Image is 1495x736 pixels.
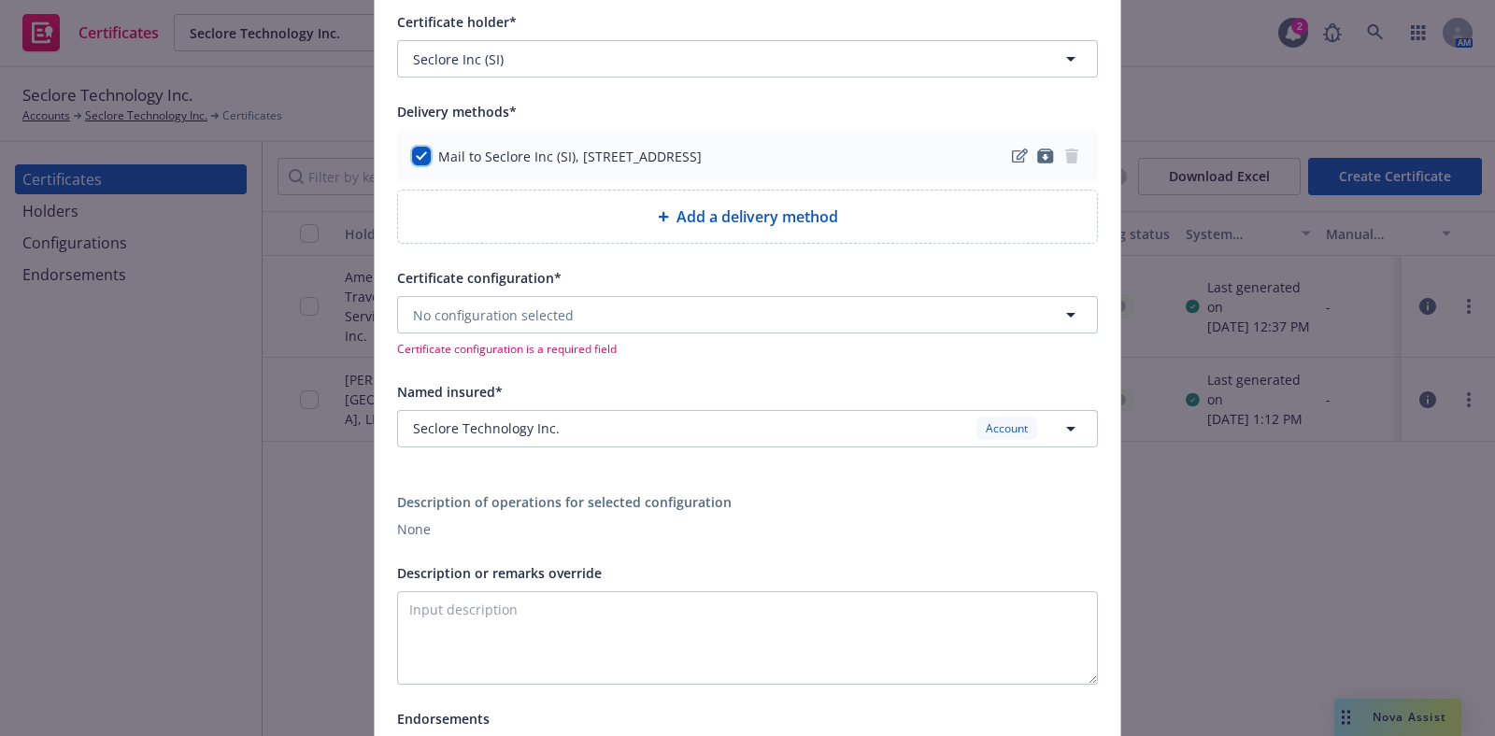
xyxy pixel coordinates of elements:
[397,492,1098,512] div: Description of operations for selected configuration
[397,383,503,401] span: Named insured*
[397,564,602,582] span: Description or remarks override
[397,13,517,31] span: Certificate holder*
[1061,145,1083,167] span: remove
[397,269,562,287] span: Certificate configuration*
[438,147,702,166] div: Mail to Seclore Inc (SI), [STREET_ADDRESS]
[397,410,1098,447] button: Seclore Technology Inc.Account
[397,591,1098,685] textarea: Input description
[1008,145,1031,167] a: edit
[397,103,517,120] span: Delivery methods*
[397,519,1098,539] div: None
[397,40,1098,78] button: Seclore Inc (SI)
[413,418,560,438] span: Seclore Technology Inc.
[397,296,1098,333] button: No configuration selected
[413,50,504,69] span: Seclore Inc (SI)
[1034,145,1057,167] a: archive
[676,205,838,228] span: Add a delivery method
[397,710,490,728] span: Endorsements
[976,417,1037,440] div: Account
[413,305,574,325] span: No configuration selected
[397,190,1098,244] div: Add a delivery method
[397,341,1098,357] span: Certificate configuration is a required field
